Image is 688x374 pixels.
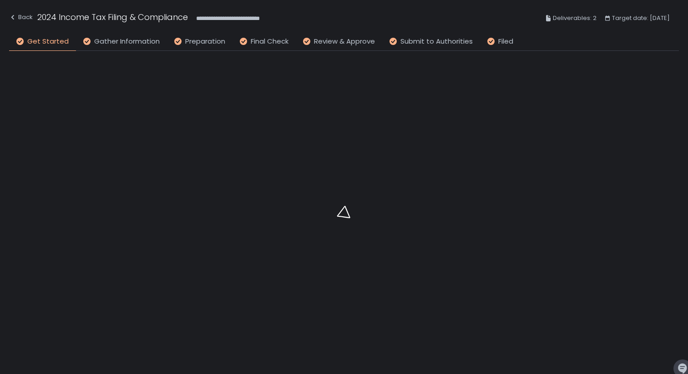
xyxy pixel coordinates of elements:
[9,11,33,26] button: Back
[400,36,473,47] span: Submit to Authorities
[314,36,375,47] span: Review & Approve
[27,36,69,47] span: Get Started
[37,11,188,23] h1: 2024 Income Tax Filing & Compliance
[9,12,33,23] div: Back
[94,36,160,47] span: Gather Information
[553,13,597,24] span: Deliverables: 2
[185,36,225,47] span: Preparation
[612,13,670,24] span: Target date: [DATE]
[251,36,288,47] span: Final Check
[498,36,513,47] span: Filed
